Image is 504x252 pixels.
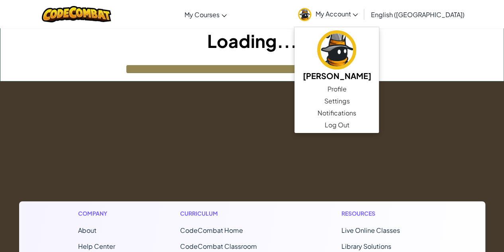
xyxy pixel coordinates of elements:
[318,108,356,118] span: Notifications
[78,209,115,218] h1: Company
[180,242,257,250] a: CodeCombat Classroom
[294,29,379,83] a: [PERSON_NAME]
[317,30,356,69] img: avatar
[294,107,379,119] a: Notifications
[298,8,311,21] img: avatar
[78,226,96,234] a: About
[294,2,362,27] a: My Account
[180,226,243,234] span: CodeCombat Home
[42,6,112,22] img: CodeCombat logo
[294,119,379,131] a: Log Out
[371,10,464,19] span: English ([GEOGRAPHIC_DATA])
[0,28,504,53] h1: Loading...
[294,95,379,107] a: Settings
[315,10,358,18] span: My Account
[367,4,468,25] a: English ([GEOGRAPHIC_DATA])
[78,242,115,250] a: Help Center
[180,209,277,218] h1: Curriculum
[294,83,379,95] a: Profile
[184,10,220,19] span: My Courses
[341,242,391,250] a: Library Solutions
[341,209,426,218] h1: Resources
[180,4,231,25] a: My Courses
[302,69,371,82] h5: [PERSON_NAME]
[341,226,400,234] a: Live Online Classes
